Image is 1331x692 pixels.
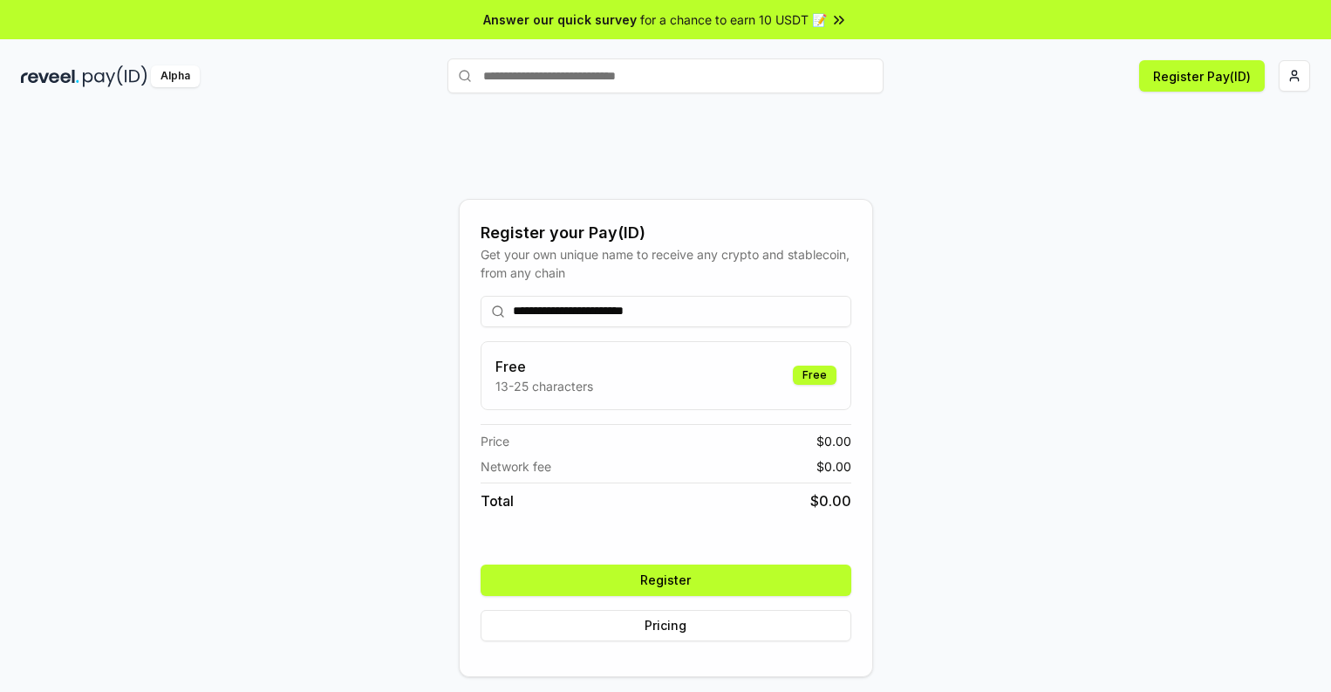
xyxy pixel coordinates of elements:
[495,377,593,395] p: 13-25 characters
[793,366,836,385] div: Free
[816,432,851,450] span: $ 0.00
[816,457,851,476] span: $ 0.00
[481,432,509,450] span: Price
[481,610,851,641] button: Pricing
[495,356,593,377] h3: Free
[640,10,827,29] span: for a chance to earn 10 USDT 📝
[83,65,147,87] img: pay_id
[481,565,851,596] button: Register
[1139,60,1265,92] button: Register Pay(ID)
[810,490,851,511] span: $ 0.00
[483,10,637,29] span: Answer our quick survey
[21,65,79,87] img: reveel_dark
[481,245,851,282] div: Get your own unique name to receive any crypto and stablecoin, from any chain
[151,65,200,87] div: Alpha
[481,490,514,511] span: Total
[481,221,851,245] div: Register your Pay(ID)
[481,457,551,476] span: Network fee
